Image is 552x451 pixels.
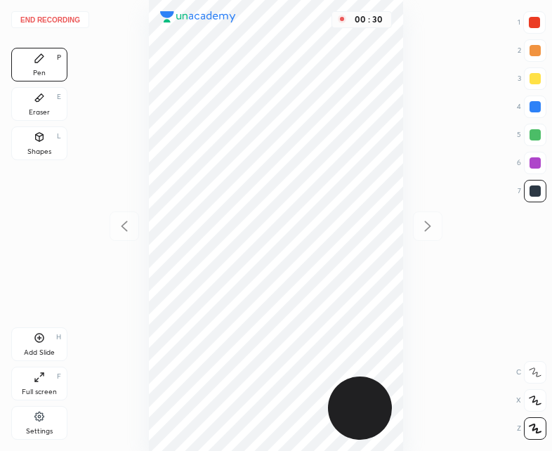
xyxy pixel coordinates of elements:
div: 6 [517,152,546,174]
div: 7 [518,180,546,202]
div: Z [517,417,546,440]
div: Eraser [29,109,50,116]
div: L [57,133,61,140]
div: 3 [518,67,546,90]
div: Pen [33,70,46,77]
div: 4 [517,96,546,118]
div: 1 [518,11,546,34]
div: Settings [26,428,53,435]
div: Full screen [22,388,57,396]
div: E [57,93,61,100]
div: 5 [517,124,546,146]
div: 2 [518,39,546,62]
div: X [516,389,546,412]
div: F [57,373,61,380]
button: End recording [11,11,89,28]
div: H [56,334,61,341]
div: Add Slide [24,349,55,356]
div: Shapes [27,148,51,155]
img: logo.38c385cc.svg [160,11,236,22]
div: C [516,361,546,384]
div: 00 : 30 [352,15,386,25]
div: P [57,54,61,61]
